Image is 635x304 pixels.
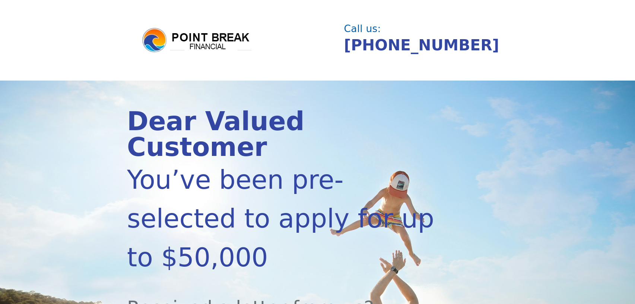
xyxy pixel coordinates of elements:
img: logo.png [141,27,253,54]
a: [PHONE_NUMBER] [344,36,499,54]
div: You’ve been pre-selected to apply for up to $50,000 [127,160,451,277]
div: Call us: [344,24,503,34]
div: Dear Valued Customer [127,109,451,160]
